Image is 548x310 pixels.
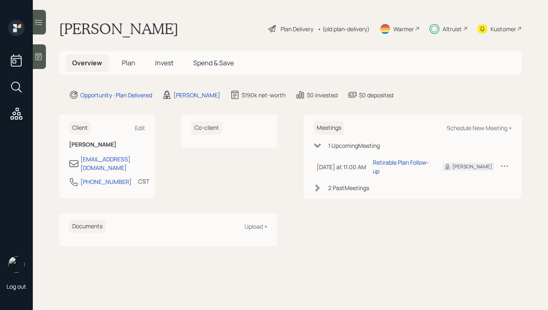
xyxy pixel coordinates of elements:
div: [PERSON_NAME] [452,163,492,170]
span: Overview [72,58,102,67]
h6: Co-client [191,121,222,135]
div: Retirable Plan Follow-up [373,158,429,175]
div: • (old plan-delivery) [317,25,370,33]
div: Warmer [393,25,414,33]
h6: Client [69,121,91,135]
div: Opportunity · Plan Delivered [80,91,152,99]
div: [PHONE_NUMBER] [80,177,132,186]
span: Spend & Save [193,58,234,67]
div: 2 Past Meeting s [328,184,369,192]
div: Log out [7,282,26,290]
span: Invest [155,58,174,67]
h1: [PERSON_NAME] [59,20,178,38]
div: [EMAIL_ADDRESS][DOMAIN_NAME] [80,155,145,172]
span: Plan [122,58,135,67]
h6: Documents [69,220,106,233]
div: Upload + [244,223,267,230]
div: $0 invested [307,91,338,99]
div: Schedule New Meeting + [447,124,512,132]
div: Edit [135,124,145,132]
div: $0 deposited [359,91,393,99]
div: [DATE] at 11:00 AM [317,163,366,171]
div: Plan Delivery [281,25,313,33]
div: CST [138,177,149,186]
div: Altruist [443,25,462,33]
div: [PERSON_NAME] [174,91,220,99]
h6: [PERSON_NAME] [69,141,145,148]
div: $190k net-worth [242,91,285,99]
div: Kustomer [491,25,516,33]
div: 1 Upcoming Meeting [328,141,380,150]
h6: Meetings [313,121,345,135]
img: hunter_neumayer.jpg [8,256,25,273]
